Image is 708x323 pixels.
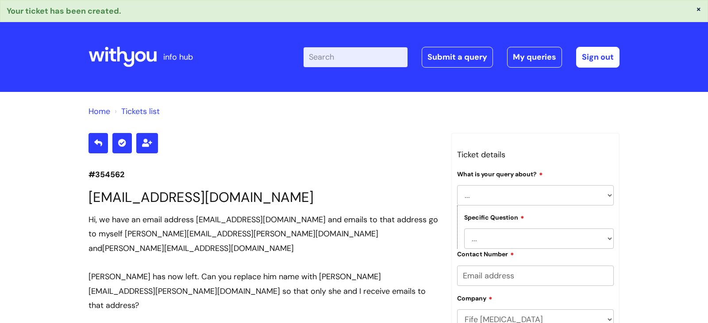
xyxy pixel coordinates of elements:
[88,213,438,255] div: Hi, we have an email address [EMAIL_ADDRESS][DOMAIN_NAME] and emails to that address go to myself...
[422,47,493,67] a: Submit a query
[112,104,160,118] li: Tickets list
[88,189,438,205] h1: [EMAIL_ADDRESS][DOMAIN_NAME]
[457,249,514,258] label: Contact Number
[464,213,524,221] label: Specific Question
[88,104,110,118] li: Solution home
[88,167,438,182] p: #354562
[88,270,438,312] div: [PERSON_NAME] has now left. Can you replace him name with [PERSON_NAME][EMAIL_ADDRESS][PERSON_NAM...
[121,106,160,117] a: Tickets list
[304,47,408,67] input: Search
[163,50,193,64] p: info hub
[576,47,619,67] a: Sign out
[507,47,562,67] a: My queries
[457,148,614,162] h3: Ticket details
[457,293,493,302] label: Company
[696,5,701,13] button: ×
[102,243,294,254] span: [PERSON_NAME][EMAIL_ADDRESS][DOMAIN_NAME]
[304,47,619,67] div: | -
[88,106,110,117] a: Home
[457,169,543,178] label: What is your query about?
